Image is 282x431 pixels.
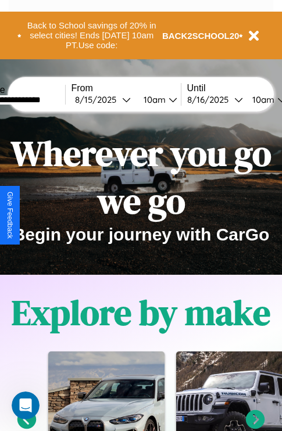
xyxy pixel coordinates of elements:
[138,94,169,105] div: 10am
[22,17,162,53] button: Back to School savings of 20% in select cities! Ends [DATE] 10am PT.Use code:
[72,83,181,94] label: From
[162,31,240,41] b: BACK2SCHOOL20
[134,94,181,106] button: 10am
[247,94,277,105] div: 10am
[72,94,134,106] button: 8/15/2025
[6,192,14,239] div: Give Feedback
[75,94,122,105] div: 8 / 15 / 2025
[12,289,270,336] h1: Explore by make
[187,94,234,105] div: 8 / 16 / 2025
[12,392,40,419] iframe: Intercom live chat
